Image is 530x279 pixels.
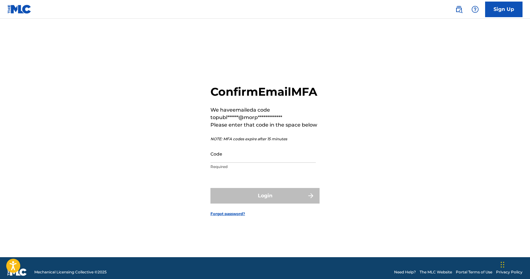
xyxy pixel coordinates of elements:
p: Please enter that code in the space below [210,121,320,129]
div: Arrastrar [501,255,504,274]
img: search [455,6,463,13]
p: Required [210,164,316,170]
a: Privacy Policy [496,269,523,275]
a: The MLC Website [420,269,452,275]
div: Help [469,3,481,16]
h2: Confirm Email MFA [210,85,320,99]
img: MLC Logo [7,5,31,14]
img: help [471,6,479,13]
a: Public Search [453,3,465,16]
a: Forgot password? [210,211,245,217]
a: Sign Up [485,2,523,17]
img: logo [7,268,27,276]
div: Widget de chat [499,249,530,279]
p: NOTE: MFA codes expire after 15 minutes [210,136,320,142]
span: Mechanical Licensing Collective © 2025 [34,269,107,275]
a: Need Help? [394,269,416,275]
a: Portal Terms of Use [456,269,492,275]
iframe: Chat Widget [499,249,530,279]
